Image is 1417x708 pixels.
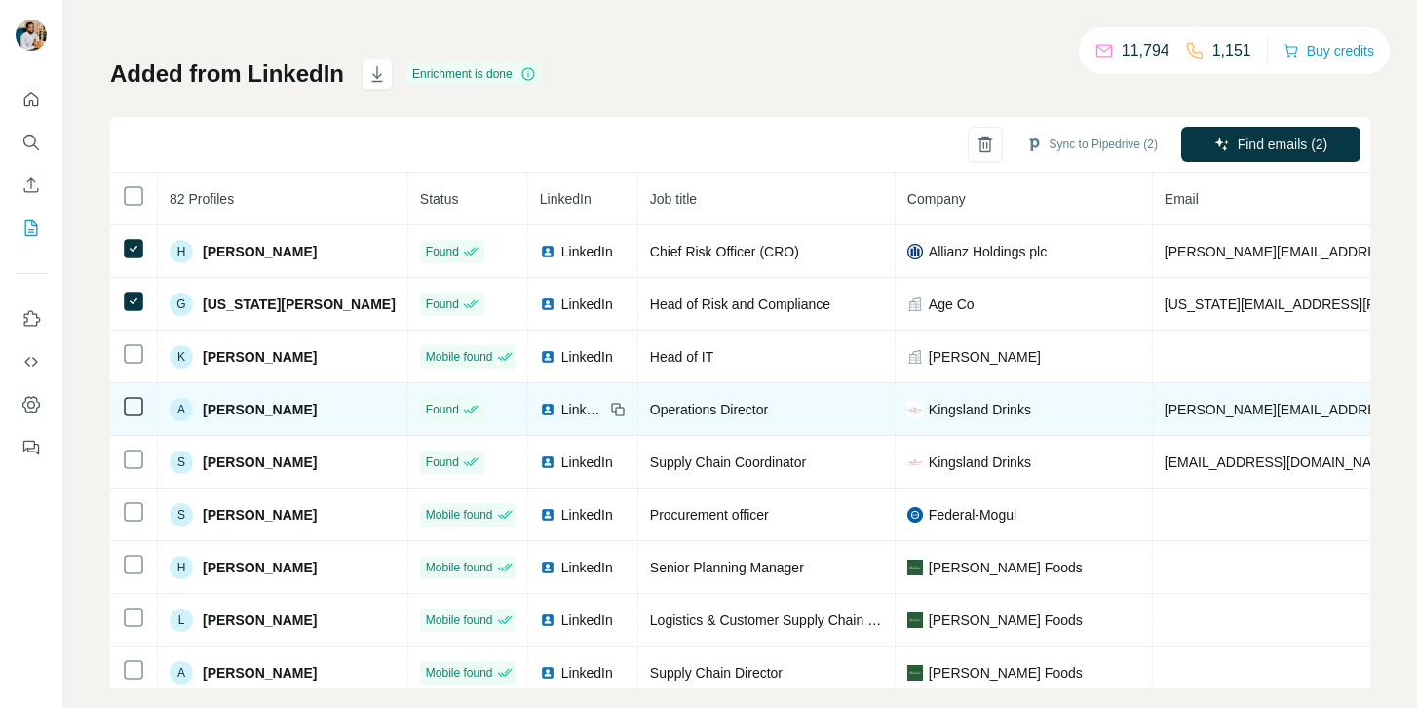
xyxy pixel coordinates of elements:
[650,454,806,470] span: Supply Chain Coordinator
[16,387,47,422] button: Dashboard
[426,348,493,366] span: Mobile found
[650,665,783,681] span: Supply Chain Director
[16,301,47,336] button: Use Surfe on LinkedIn
[929,347,1041,367] span: [PERSON_NAME]
[540,191,592,207] span: LinkedIn
[426,453,459,471] span: Found
[170,503,193,527] div: S
[561,242,613,261] span: LinkedIn
[203,663,317,683] span: [PERSON_NAME]
[650,191,697,207] span: Job title
[929,663,1083,683] span: [PERSON_NAME] Foods
[540,560,555,575] img: LinkedIn logo
[561,347,613,367] span: LinkedIn
[650,244,799,259] span: Chief Risk Officer (CRO)
[203,242,317,261] span: [PERSON_NAME]
[907,560,923,575] img: company-logo
[650,560,804,575] span: Senior Planning Manager
[540,665,555,681] img: LinkedIn logo
[203,610,317,630] span: [PERSON_NAME]
[1238,135,1328,154] span: Find emails (2)
[426,506,493,524] span: Mobile found
[929,452,1031,472] span: Kingsland Drinks
[907,665,923,681] img: company-logo
[16,211,47,246] button: My lists
[170,398,193,421] div: A
[907,507,923,523] img: company-logo
[907,612,923,628] img: company-logo
[16,20,47,51] img: Avatar
[907,191,966,207] span: Company
[1165,454,1396,470] span: [EMAIL_ADDRESS][DOMAIN_NAME]
[16,168,47,203] button: Enrich CSV
[907,402,923,417] img: company-logo
[426,401,459,418] span: Found
[1212,39,1251,62] p: 1,151
[426,559,493,576] span: Mobile found
[203,295,396,314] span: [US_STATE][PERSON_NAME]
[1283,37,1374,64] button: Buy credits
[561,610,613,630] span: LinkedIn
[561,663,613,683] span: LinkedIn
[929,242,1047,261] span: Allianz Holdings plc
[170,191,234,207] span: 82 Profiles
[907,244,923,259] img: company-logo
[203,400,317,419] span: [PERSON_NAME]
[203,452,317,472] span: [PERSON_NAME]
[170,240,193,263] div: H
[561,400,604,419] span: LinkedIn
[170,661,193,685] div: A
[426,611,493,629] span: Mobile found
[170,609,193,632] div: L
[650,349,713,365] span: Head of IT
[650,507,769,523] span: Procurement officer
[203,347,317,367] span: [PERSON_NAME]
[16,82,47,117] button: Quick start
[420,191,459,207] span: Status
[203,558,317,577] span: [PERSON_NAME]
[929,400,1031,419] span: Kingsland Drinks
[561,558,613,577] span: LinkedIn
[426,243,459,260] span: Found
[540,507,555,523] img: LinkedIn logo
[561,452,613,472] span: LinkedIn
[540,244,555,259] img: LinkedIn logo
[540,402,555,417] img: LinkedIn logo
[203,505,317,525] span: [PERSON_NAME]
[561,295,613,314] span: LinkedIn
[650,612,922,628] span: Logistics & Customer Supply Chain Manager
[540,454,555,470] img: LinkedIn logo
[650,296,830,312] span: Head of Risk and Compliance
[170,556,193,579] div: H
[650,402,768,417] span: Operations Director
[929,558,1083,577] span: [PERSON_NAME] Foods
[540,296,555,312] img: LinkedIn logo
[110,59,344,90] h1: Added from LinkedIn
[16,125,47,160] button: Search
[1181,127,1360,162] button: Find emails (2)
[170,293,193,316] div: G
[16,430,47,465] button: Feedback
[426,664,493,682] span: Mobile found
[929,505,1016,525] span: Federal-Mogul
[406,62,542,86] div: Enrichment is done
[929,295,975,314] span: Age Co
[1013,130,1171,159] button: Sync to Pipedrive (2)
[907,454,923,470] img: company-logo
[1165,191,1199,207] span: Email
[540,349,555,365] img: LinkedIn logo
[170,451,193,474] div: S
[540,612,555,628] img: LinkedIn logo
[561,505,613,525] span: LinkedIn
[170,345,193,369] div: K
[929,610,1083,630] span: [PERSON_NAME] Foods
[426,295,459,313] span: Found
[1122,39,1169,62] p: 11,794
[16,344,47,379] button: Use Surfe API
